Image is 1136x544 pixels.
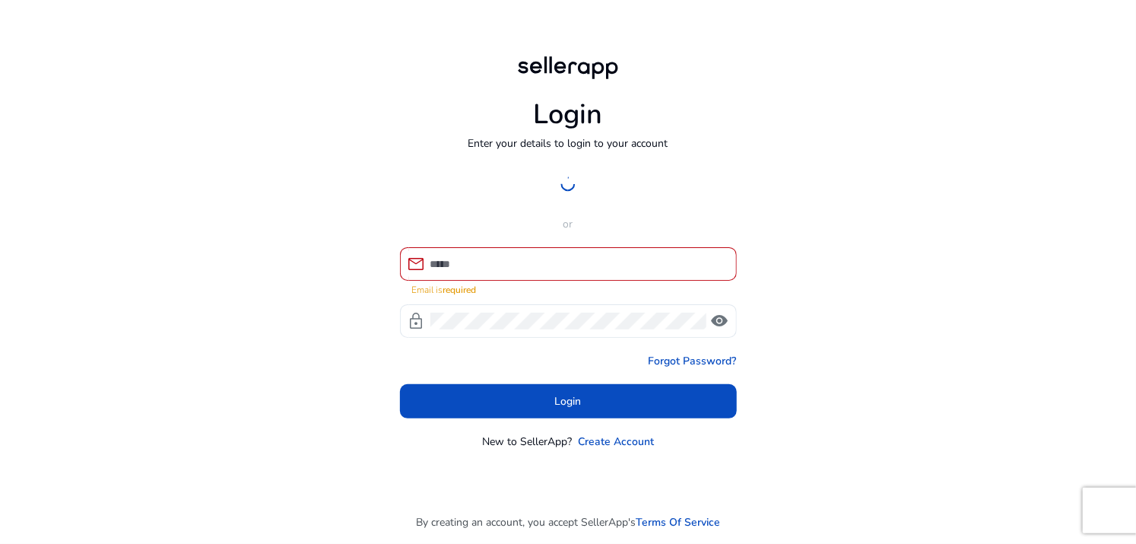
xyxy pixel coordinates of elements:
[578,434,654,450] a: Create Account
[482,434,572,450] p: New to SellerApp?
[468,135,668,151] p: Enter your details to login to your account
[400,216,737,232] p: or
[408,312,426,330] span: lock
[412,281,725,297] mat-error: Email is
[443,284,477,296] strong: required
[534,98,603,131] h1: Login
[408,255,426,273] span: mail
[400,384,737,418] button: Login
[711,312,729,330] span: visibility
[636,514,720,530] a: Terms Of Service
[649,353,737,369] a: Forgot Password?
[555,393,582,409] span: Login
